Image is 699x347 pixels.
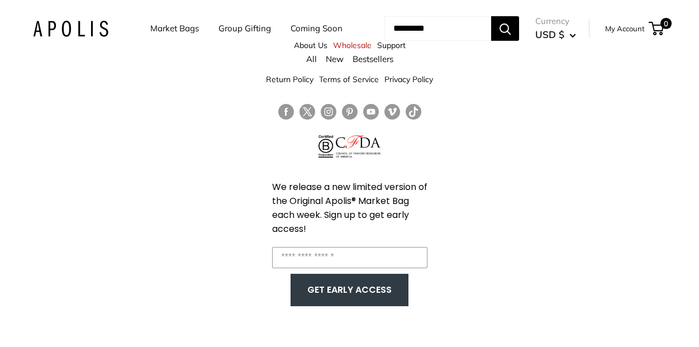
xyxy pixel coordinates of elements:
input: Search... [384,16,491,41]
img: Certified B Corporation [318,135,334,158]
a: Follow us on Vimeo [384,104,400,120]
a: Follow us on Tumblr [406,104,421,120]
a: Privacy Policy [384,69,433,89]
img: Apolis [33,21,108,37]
a: Terms of Service [319,69,379,89]
span: We release a new limited version of the Original Apolis® Market Bag each week. Sign up to get ear... [272,180,427,235]
a: Group Gifting [218,21,271,36]
a: Return Policy [266,69,313,89]
img: Council of Fashion Designers of America Member [336,135,380,158]
a: Follow us on Twitter [299,104,315,124]
a: Market Bags [150,21,199,36]
a: My Account [605,22,645,35]
button: Search [491,16,519,41]
a: 0 [650,22,664,35]
input: Enter your email [272,247,427,268]
a: Follow us on Pinterest [342,104,358,120]
a: Follow us on Instagram [321,104,336,120]
a: Bestsellers [353,54,393,64]
button: GET EARLY ACCESS [302,279,397,301]
span: Currency [535,13,576,29]
a: All [306,54,317,64]
span: USD $ [535,28,564,40]
button: USD $ [535,26,576,44]
a: Follow us on YouTube [363,104,379,120]
span: 0 [660,18,672,29]
a: Coming Soon [291,21,343,36]
a: New [326,54,344,64]
a: Follow us on Facebook [278,104,294,120]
